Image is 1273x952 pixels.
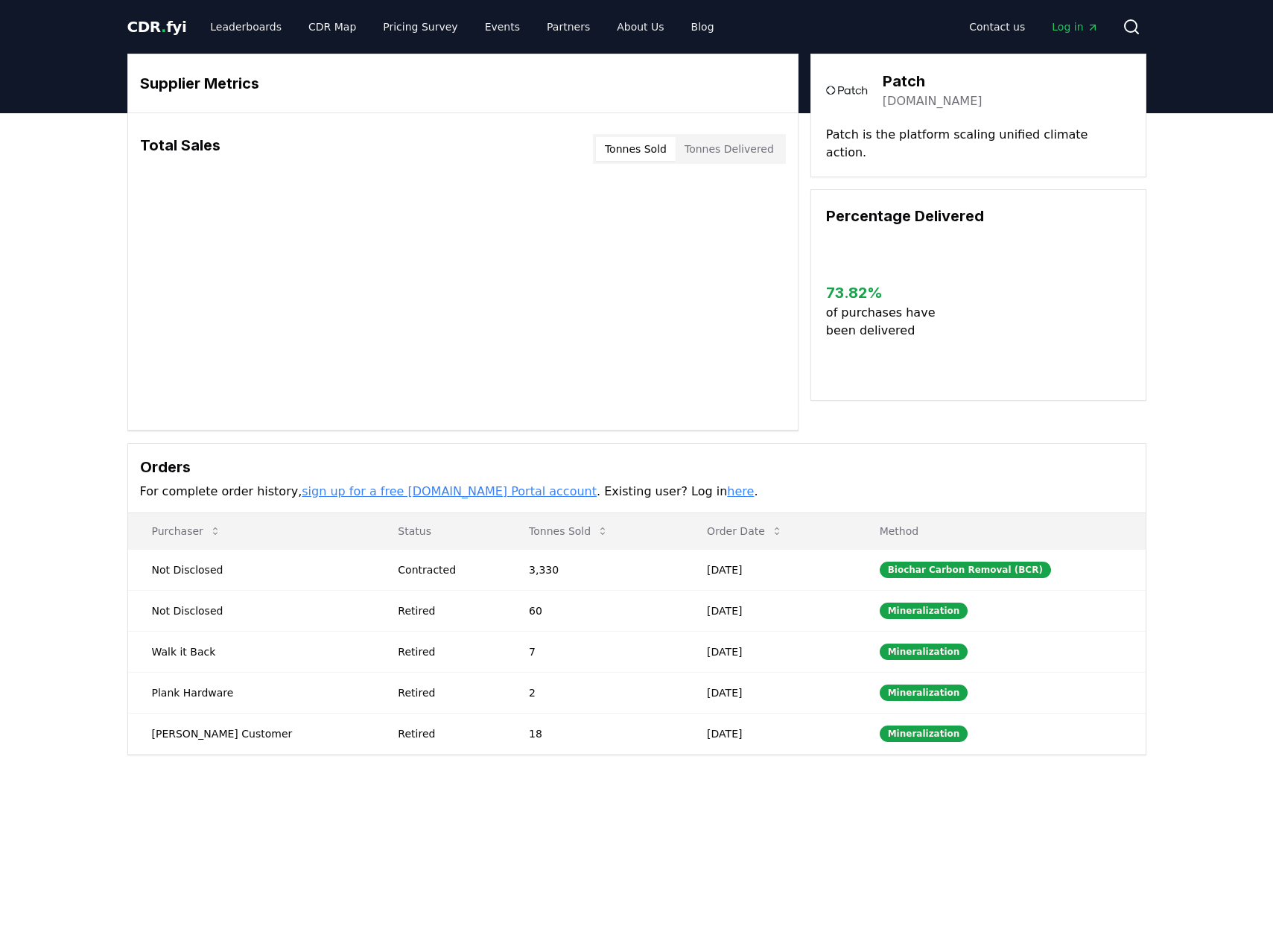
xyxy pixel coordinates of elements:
[371,13,469,40] a: Pricing Survey
[826,126,1131,162] p: Patch is the platform scaling unified climate action.
[505,631,683,672] td: 7
[296,13,368,40] a: CDR Map
[957,13,1110,40] nav: Main
[880,685,968,701] div: Mineralization
[505,672,683,713] td: 2
[398,603,493,618] div: Retired
[140,516,233,546] button: Purchaser
[957,13,1037,40] a: Contact us
[140,134,220,164] h3: Total Sales
[880,603,968,619] div: Mineralization
[398,685,493,700] div: Retired
[127,16,187,37] a: CDR.fyi
[535,13,602,40] a: Partners
[140,456,1134,478] h3: Orders
[505,549,683,590] td: 3,330
[198,13,726,40] nav: Main
[605,13,676,40] a: About Us
[1040,13,1110,40] a: Log in
[140,72,786,95] h3: Supplier Metrics
[826,282,947,304] h3: 73.82 %
[883,92,982,110] a: [DOMAIN_NAME]
[695,516,795,546] button: Order Date
[198,13,293,40] a: Leaderboards
[596,137,676,161] button: Tonnes Sold
[880,562,1051,578] div: Biochar Carbon Removal (BCR)
[505,713,683,754] td: 18
[517,516,620,546] button: Tonnes Sold
[826,205,1131,227] h3: Percentage Delivered
[398,726,493,741] div: Retired
[868,524,1134,539] p: Method
[398,562,493,577] div: Contracted
[302,484,597,498] a: sign up for a free [DOMAIN_NAME] Portal account
[679,13,726,40] a: Blog
[683,672,856,713] td: [DATE]
[880,726,968,742] div: Mineralization
[128,631,375,672] td: Walk it Back
[683,631,856,672] td: [DATE]
[473,13,532,40] a: Events
[683,590,856,631] td: [DATE]
[1052,19,1098,34] span: Log in
[683,549,856,590] td: [DATE]
[505,590,683,631] td: 60
[727,484,754,498] a: here
[128,713,375,754] td: [PERSON_NAME] Customer
[883,70,982,92] h3: Patch
[128,672,375,713] td: Plank Hardware
[880,644,968,660] div: Mineralization
[676,137,783,161] button: Tonnes Delivered
[398,644,493,659] div: Retired
[386,524,493,539] p: Status
[161,18,166,36] span: .
[140,483,1134,501] p: For complete order history, . Existing user? Log in .
[128,590,375,631] td: Not Disclosed
[826,304,947,340] p: of purchases have been delivered
[683,713,856,754] td: [DATE]
[127,18,187,36] span: CDR fyi
[128,549,375,590] td: Not Disclosed
[826,69,868,111] img: Patch-logo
